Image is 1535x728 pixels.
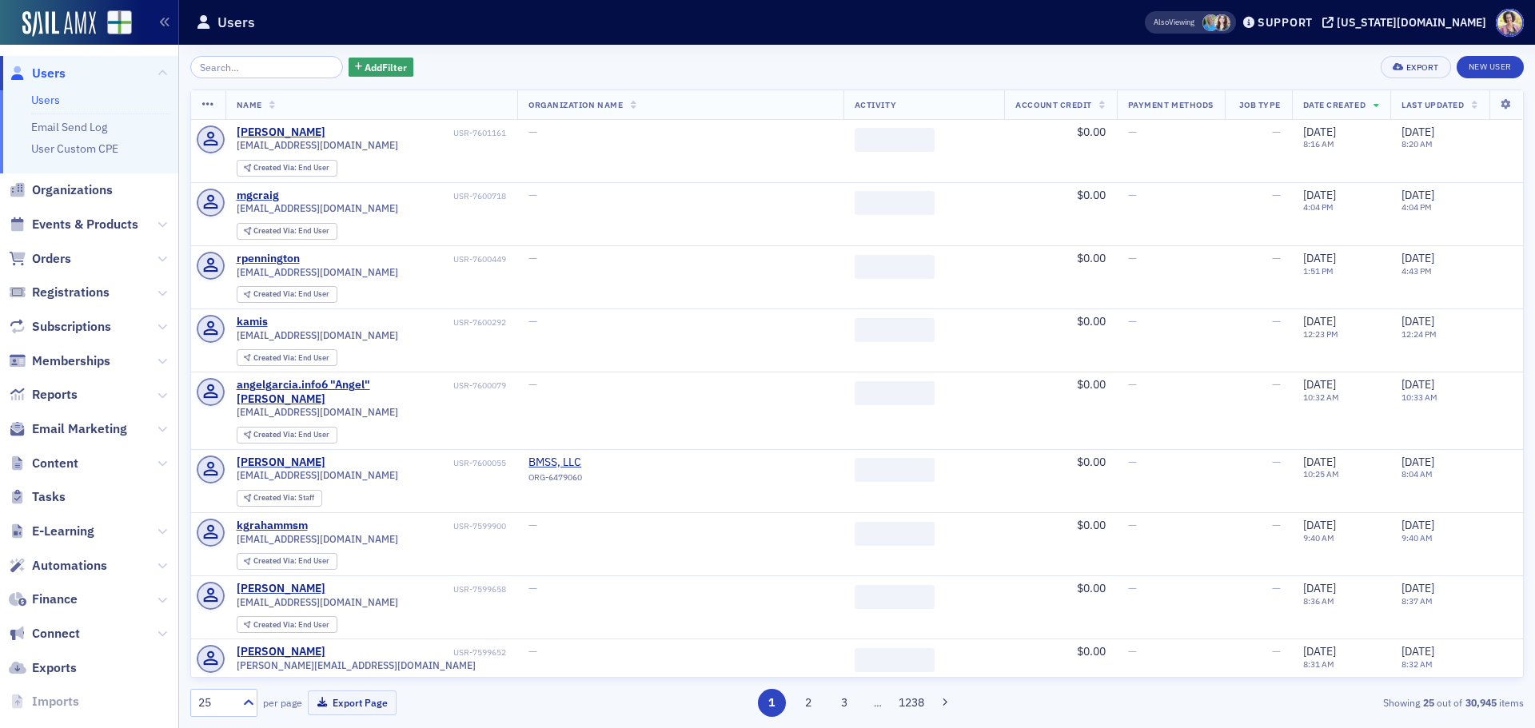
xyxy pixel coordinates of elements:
span: Profile [1496,9,1524,37]
span: Automations [32,557,107,575]
span: Kristi Gates [1202,14,1219,31]
div: End User [253,621,329,630]
input: Search… [190,56,343,78]
span: $0.00 [1077,377,1106,392]
a: kamis [237,315,268,329]
div: Also [1154,17,1169,27]
div: USR-7600718 [281,191,506,201]
span: Reports [32,386,78,404]
time: 8:31 AM [1303,658,1334,670]
a: Events & Products [9,216,138,233]
span: BMSS, LLC [528,455,674,470]
time: 9:40 AM [1401,532,1433,543]
div: End User [253,290,329,299]
span: [DATE] [1401,125,1434,139]
span: Events & Products [32,216,138,233]
span: $0.00 [1077,314,1106,328]
a: mgcraig [237,189,279,203]
span: [DATE] [1401,518,1434,532]
span: [DATE] [1303,314,1336,328]
span: [EMAIL_ADDRESS][DOMAIN_NAME] [237,406,398,418]
span: [PERSON_NAME][EMAIL_ADDRESS][DOMAIN_NAME] [237,659,476,671]
a: Reports [9,386,78,404]
span: [EMAIL_ADDRESS][DOMAIN_NAME] [237,266,398,278]
a: User Custom CPE [31,141,118,156]
a: Memberships [9,352,110,370]
span: $0.00 [1077,125,1106,139]
span: [DATE] [1303,644,1336,658]
span: [DATE] [1303,251,1336,265]
span: Orders [32,250,71,268]
span: — [1272,251,1281,265]
div: USR-7599900 [310,521,506,531]
time: 4:04 PM [1303,201,1334,213]
time: 8:36 AM [1303,595,1334,607]
div: End User [253,227,329,236]
a: angelgarcia.info6 "Angel" [PERSON_NAME] [237,378,451,406]
span: Job Type [1239,99,1281,110]
div: Created Via: End User [237,160,337,177]
button: 3 [831,689,859,717]
time: 10:33 AM [1401,392,1437,403]
span: — [528,188,537,202]
div: Created Via: End User [237,286,337,303]
span: — [1128,644,1137,658]
span: — [528,581,537,595]
span: — [1128,251,1137,265]
span: ‌ [855,191,935,215]
time: 4:43 PM [1401,265,1432,276]
span: ‌ [855,458,935,482]
span: ‌ [855,255,935,279]
strong: 30,945 [1462,695,1499,710]
span: [DATE] [1303,125,1336,139]
a: Users [9,65,66,82]
span: $0.00 [1077,455,1106,469]
span: [EMAIL_ADDRESS][DOMAIN_NAME] [237,596,398,608]
span: — [1128,314,1137,328]
div: [PERSON_NAME] [237,582,325,596]
div: rpennington [237,252,300,266]
span: Viewing [1154,17,1194,28]
div: [US_STATE][DOMAIN_NAME] [1337,15,1486,30]
span: [DATE] [1401,581,1434,595]
span: Created Via : [253,429,298,440]
time: 8:32 AM [1401,658,1433,670]
div: Export [1406,63,1439,72]
div: USR-7600055 [328,458,506,468]
span: — [528,377,537,392]
div: [PERSON_NAME] [237,455,325,470]
span: Tasks [32,488,66,506]
span: Created Via : [253,225,298,236]
a: Registrations [9,284,110,301]
div: End User [253,354,329,363]
span: Organization Name [528,99,623,110]
a: Imports [9,693,79,710]
time: 8:37 AM [1401,595,1433,607]
a: Tasks [9,488,66,506]
button: [US_STATE][DOMAIN_NAME] [1322,17,1492,28]
span: Created Via : [253,352,298,363]
span: [DATE] [1401,314,1434,328]
span: Activity [855,99,896,110]
div: Created Via: End User [237,223,337,240]
span: Date Created [1303,99,1366,110]
span: Exports [32,659,77,677]
span: ‌ [855,318,935,342]
button: 1238 [898,689,926,717]
span: Last Updated [1401,99,1464,110]
span: — [1128,377,1137,392]
span: Account Credit [1015,99,1091,110]
button: 1 [758,689,786,717]
a: E-Learning [9,523,94,540]
span: [EMAIL_ADDRESS][DOMAIN_NAME] [237,202,398,214]
span: … [867,695,889,710]
span: Registrations [32,284,110,301]
span: Name [237,99,262,110]
time: 12:23 PM [1303,328,1338,340]
span: — [528,125,537,139]
span: Created Via : [253,555,298,566]
span: — [1128,455,1137,469]
span: E-Learning [32,523,94,540]
span: Sarah Lowery [1214,14,1230,31]
span: ‌ [855,522,935,546]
